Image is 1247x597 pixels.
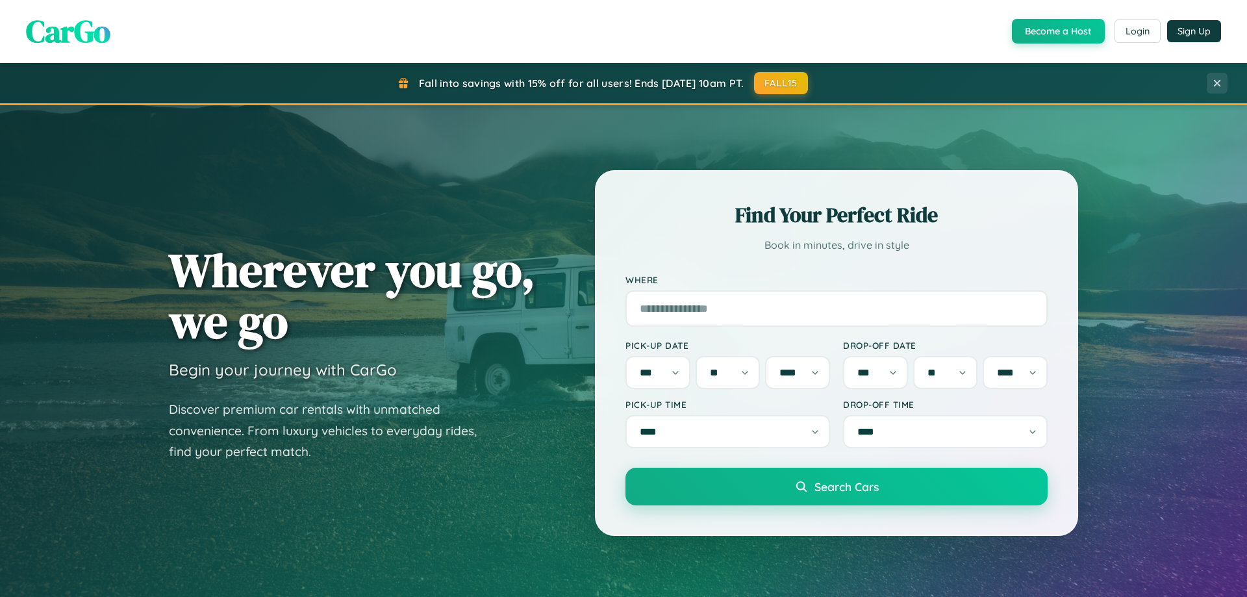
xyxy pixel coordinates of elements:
button: Sign Up [1167,20,1221,42]
span: CarGo [26,10,110,53]
label: Pick-up Date [625,340,830,351]
h2: Find Your Perfect Ride [625,201,1048,229]
label: Drop-off Date [843,340,1048,351]
button: FALL15 [754,72,809,94]
p: Discover premium car rentals with unmatched convenience. From luxury vehicles to everyday rides, ... [169,399,494,463]
p: Book in minutes, drive in style [625,236,1048,255]
label: Pick-up Time [625,399,830,410]
button: Login [1115,19,1161,43]
button: Search Cars [625,468,1048,505]
span: Fall into savings with 15% off for all users! Ends [DATE] 10am PT. [419,77,744,90]
label: Where [625,274,1048,285]
h3: Begin your journey with CarGo [169,360,397,379]
label: Drop-off Time [843,399,1048,410]
span: Search Cars [814,479,879,494]
button: Become a Host [1012,19,1105,44]
h1: Wherever you go, we go [169,244,535,347]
